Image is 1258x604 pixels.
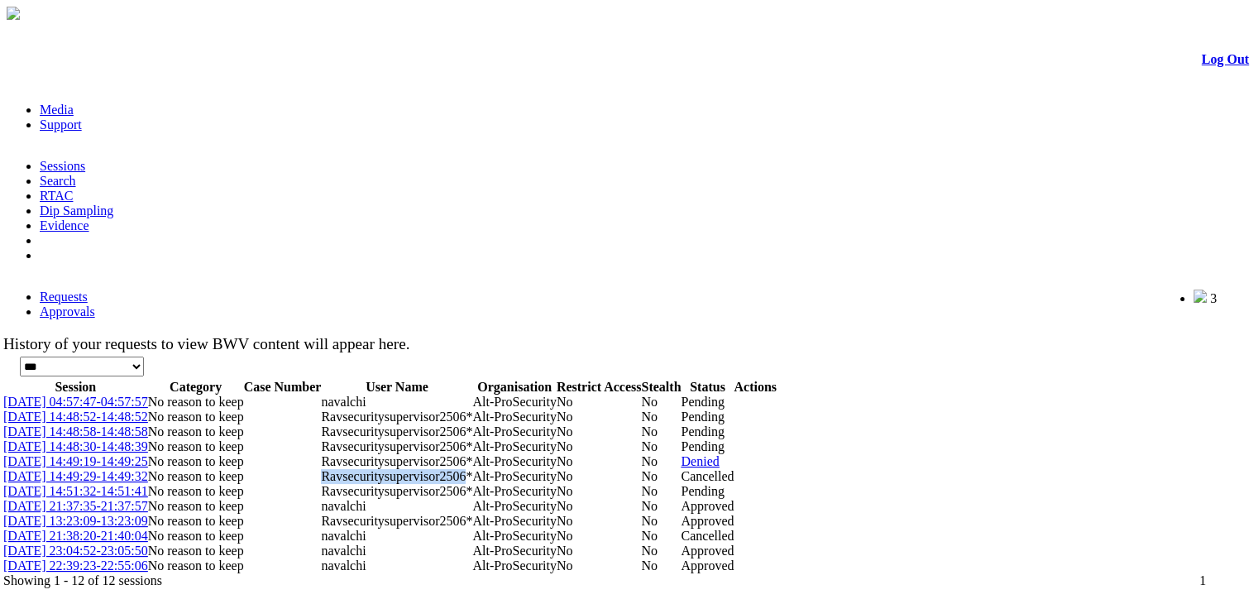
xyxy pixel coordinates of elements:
[641,454,658,468] span: No
[3,499,148,513] a: [DATE] 21:37:35-21:37:57
[148,454,244,468] span: No reason to keep
[3,544,148,558] a: [DATE] 23:04:52-23:05:50
[681,395,724,409] span: Pending
[321,424,472,439] span: Ravsecuritysupervisor2506*
[557,424,573,439] span: No
[641,469,658,483] span: No
[681,469,734,483] span: Cancelled
[557,439,573,453] span: No
[681,558,734,573] span: Approved
[641,439,658,453] span: No
[557,484,573,498] span: No
[472,514,556,528] span: Alt-ProSecurity
[40,204,113,218] a: Dip Sampling
[557,514,573,528] span: No
[148,544,244,558] span: No reason to keep
[681,439,724,453] span: Pending
[3,424,148,439] a: [DATE] 14:48:58-14:48:58
[557,410,573,424] span: No
[472,544,556,558] span: Alt-ProSecurity
[734,380,777,395] th: Actions
[472,499,556,513] span: Alt-ProSecurity
[641,410,658,424] span: No
[148,499,244,513] span: No reason to keep
[472,380,556,395] th: Organisation
[148,395,244,409] span: No reason to keep
[3,573,162,587] span: Showing 1 - 12 of 12 sessions
[681,380,734,395] th: Status
[40,218,89,232] a: Evidence
[681,544,734,558] span: Approved
[148,514,244,528] span: No reason to keep
[1193,290,1207,303] img: bell25.png
[931,290,1160,303] span: Welcome, [PERSON_NAME] design (General User)
[321,410,472,424] span: Ravsecuritysupervisor2506*
[244,380,322,394] span: Case Number
[1210,291,1217,305] span: 3
[7,7,20,20] img: arrow-3.png
[40,117,82,132] a: Support
[3,380,148,395] th: Session
[641,499,658,513] span: No
[3,439,148,453] a: [DATE] 14:48:30-14:48:39
[472,410,556,424] span: Alt-ProSecurity
[321,499,366,513] span: navalchi
[40,103,74,117] a: Media
[472,454,556,468] span: Alt-ProSecurity
[641,424,658,439] span: No
[3,558,148,573] a: [DATE] 22:39:23-22:55:06
[641,380,681,395] th: Stealth
[557,558,573,573] span: No
[40,290,88,304] a: Requests
[641,395,658,409] span: No
[641,484,658,498] span: No
[1199,573,1206,587] span: 1
[641,514,658,528] span: No
[148,410,244,424] span: No reason to keep
[557,454,573,468] span: No
[557,499,573,513] span: No
[472,424,556,439] span: Alt-ProSecurity
[3,454,148,468] a: [DATE] 14:49:19-14:49:25
[681,499,734,513] span: Approved
[2,334,1244,354] td: History of your requests to view BWV content will appear here.
[681,424,724,439] span: Pending
[681,529,734,543] span: Cancelled
[321,454,472,468] span: Ravsecuritysupervisor2506*
[641,544,658,558] span: No
[40,304,95,319] a: Approvals
[40,174,76,188] a: Search
[3,529,148,543] a: [DATE] 21:38:20-21:40:04
[472,439,556,453] span: Alt-ProSecurity
[557,544,573,558] span: No
[321,558,366,573] span: navalchi
[3,469,148,483] a: [DATE] 14:49:29-14:49:32
[148,469,244,483] span: No reason to keep
[321,469,472,483] span: Ravsecuritysupervisor2506*
[3,514,148,528] a: [DATE] 13:23:09-13:23:09
[148,484,244,498] span: No reason to keep
[3,410,148,424] a: [DATE] 14:48:52-14:48:52
[148,439,244,453] span: No reason to keep
[472,395,556,409] span: Alt-ProSecurity
[321,544,366,558] span: navalchi
[557,380,642,395] th: Restrict Access
[641,529,658,543] span: No
[40,159,85,173] a: Sessions
[681,410,724,424] span: Pending
[472,484,556,498] span: Alt-ProSecurity
[472,558,556,573] span: Alt-ProSecurity
[3,395,148,409] span: [DATE] 04:57:47-04:57:57
[148,424,244,439] span: No reason to keep
[321,439,472,453] span: Ravsecuritysupervisor2506*
[641,558,658,573] span: No
[3,484,148,498] a: [DATE] 14:51:32-14:51:41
